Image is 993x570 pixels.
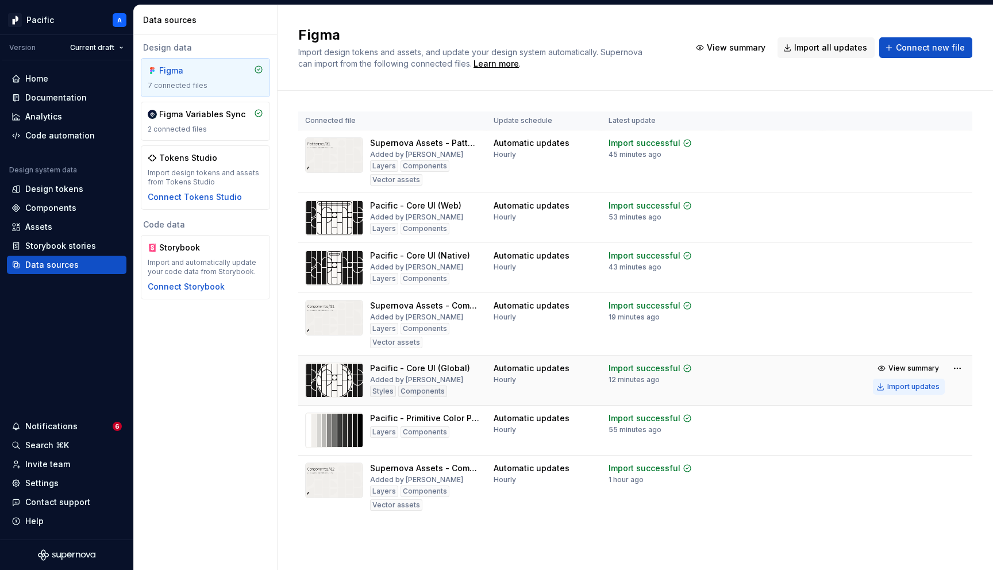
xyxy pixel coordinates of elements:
[159,65,214,76] div: Figma
[7,180,126,198] a: Design tokens
[9,43,36,52] div: Version
[401,273,449,284] div: Components
[25,130,95,141] div: Code automation
[370,223,398,234] div: Layers
[159,109,245,120] div: Figma Variables Sync
[494,475,516,484] div: Hourly
[148,281,225,292] div: Connect Storybook
[2,7,131,32] button: PacificA
[25,496,90,508] div: Contact support
[25,459,70,470] div: Invite team
[370,475,463,484] div: Added by [PERSON_NAME]
[472,60,521,68] span: .
[896,42,965,53] span: Connect new file
[141,102,270,141] a: Figma Variables Sync2 connected files
[494,213,516,222] div: Hourly
[494,150,516,159] div: Hourly
[8,13,22,27] img: 8d0dbd7b-a897-4c39-8ca0-62fbda938e11.png
[609,413,680,424] div: Import successful
[609,300,680,311] div: Import successful
[370,337,422,348] div: Vector assets
[25,421,78,432] div: Notifications
[298,111,487,130] th: Connected file
[7,126,126,145] a: Code automation
[609,313,660,322] div: 19 minutes ago
[609,250,680,261] div: Import successful
[370,174,422,186] div: Vector assets
[25,515,44,527] div: Help
[25,73,48,84] div: Home
[873,379,945,395] button: Import updates
[778,37,875,58] button: Import all updates
[141,145,270,210] a: Tokens StudioImport design tokens and assets from Tokens StudioConnect Tokens Studio
[609,213,661,222] div: 53 minutes ago
[494,413,569,424] div: Automatic updates
[609,425,661,434] div: 55 minutes ago
[370,323,398,334] div: Layers
[707,42,765,53] span: View summary
[602,111,721,130] th: Latest update
[7,474,126,492] a: Settings
[370,363,470,374] div: Pacific - Core UI (Global)
[370,213,463,222] div: Added by [PERSON_NAME]
[873,360,945,376] button: View summary
[25,92,87,103] div: Documentation
[401,323,449,334] div: Components
[141,219,270,230] div: Code data
[25,183,83,195] div: Design tokens
[148,168,263,187] div: Import design tokens and assets from Tokens Studio
[25,240,96,252] div: Storybook stories
[141,235,270,299] a: StorybookImport and automatically update your code data from Storybook.Connect Storybook
[494,313,516,322] div: Hourly
[370,426,398,438] div: Layers
[494,463,569,474] div: Automatic updates
[7,107,126,126] a: Analytics
[609,200,680,211] div: Import successful
[113,422,122,431] span: 6
[7,218,126,236] a: Assets
[879,37,972,58] button: Connect new file
[494,137,569,149] div: Automatic updates
[888,364,939,373] span: View summary
[609,363,680,374] div: Import successful
[159,242,214,253] div: Storybook
[609,475,644,484] div: 1 hour ago
[887,382,940,391] div: Import updates
[117,16,122,25] div: A
[9,165,77,175] div: Design system data
[401,223,449,234] div: Components
[148,81,263,90] div: 7 connected files
[25,202,76,214] div: Components
[370,263,463,272] div: Added by [PERSON_NAME]
[474,58,519,70] a: Learn more
[25,477,59,489] div: Settings
[398,386,447,397] div: Components
[141,42,270,53] div: Design data
[370,273,398,284] div: Layers
[148,125,263,134] div: 2 connected files
[7,199,126,217] a: Components
[609,150,661,159] div: 45 minutes ago
[298,26,676,44] h2: Figma
[38,549,95,561] a: Supernova Logo
[25,111,62,122] div: Analytics
[25,221,52,233] div: Assets
[370,300,480,311] div: Supernova Assets - Components 01
[690,37,773,58] button: View summary
[494,250,569,261] div: Automatic updates
[148,191,242,203] button: Connect Tokens Studio
[25,259,79,271] div: Data sources
[7,88,126,107] a: Documentation
[370,486,398,497] div: Layers
[148,258,263,276] div: Import and automatically update your code data from Storybook.
[298,47,645,68] span: Import design tokens and assets, and update your design system automatically. Supernova can impor...
[141,58,270,97] a: Figma7 connected files
[143,14,272,26] div: Data sources
[7,455,126,473] a: Invite team
[494,300,569,311] div: Automatic updates
[494,375,516,384] div: Hourly
[25,440,69,451] div: Search ⌘K
[494,263,516,272] div: Hourly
